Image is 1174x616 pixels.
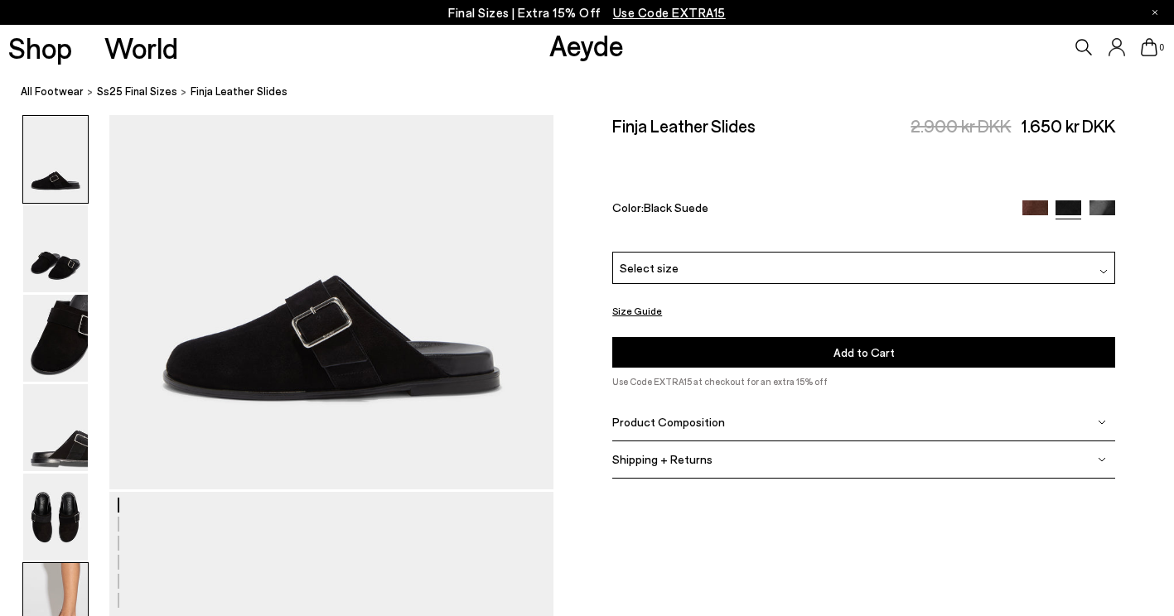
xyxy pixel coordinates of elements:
img: Finja Leather Slides - Image 4 [23,384,88,471]
span: Select size [620,259,679,277]
img: svg%3E [1099,267,1108,276]
span: 2.900 kr DKK [911,115,1011,136]
p: Use Code EXTRA15 at checkout for an extra 15% off [612,374,1115,389]
span: 1.650 kr DKK [1022,115,1115,136]
img: svg%3E [1098,455,1106,464]
button: Size Guide [612,301,662,321]
nav: breadcrumb [21,70,1174,115]
a: Aeyde [549,27,624,62]
span: Black Suede [644,200,708,214]
img: Finja Leather Slides - Image 5 [23,474,88,561]
a: Ss25 Final Sizes [97,83,177,100]
img: Finja Leather Slides - Image 1 [23,116,88,203]
span: Navigate to /collections/ss25-final-sizes [613,5,726,20]
span: Add to Cart [833,345,895,359]
span: Product Composition [612,415,725,429]
img: Finja Leather Slides - Image 2 [23,205,88,292]
div: Color: [612,200,1006,219]
a: Shop [8,33,72,62]
img: svg%3E [1098,418,1106,426]
p: Final Sizes | Extra 15% Off [448,2,726,23]
img: Finja Leather Slides - Image 3 [23,295,88,382]
a: 0 [1141,38,1157,56]
span: Finja Leather Slides [191,83,287,100]
button: Add to Cart [612,337,1115,368]
span: Ss25 Final Sizes [97,84,177,98]
a: All Footwear [21,83,84,100]
a: World [104,33,178,62]
span: Shipping + Returns [612,452,713,466]
span: 0 [1157,43,1166,52]
h2: Finja Leather Slides [612,115,756,136]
